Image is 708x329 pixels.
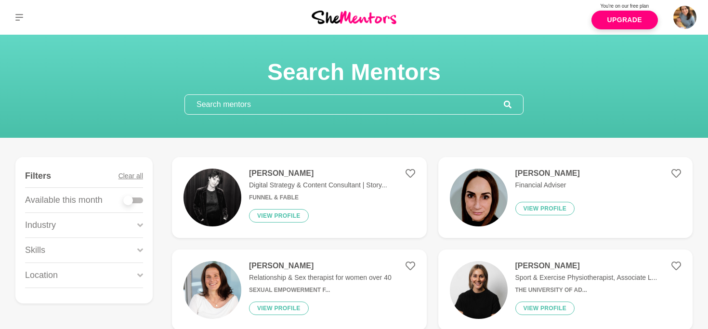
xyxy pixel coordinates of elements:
[249,287,392,294] h6: Sexual Empowerment f...
[25,194,103,207] p: Available this month
[515,261,657,271] h4: [PERSON_NAME]
[515,287,657,294] h6: The University of Ad...
[185,95,504,114] input: Search mentors
[172,157,427,238] a: [PERSON_NAME]Digital Strategy & Content Consultant | Story...Funnel & FableView profile
[515,302,575,315] button: View profile
[249,169,387,178] h4: [PERSON_NAME]
[118,165,143,187] button: Clear all
[249,302,309,315] button: View profile
[249,273,392,283] p: Relationship & Sex therapist for women over 40
[515,273,657,283] p: Sport & Exercise Physiotherapist, Associate L...
[450,261,508,319] img: 523c368aa158c4209afe732df04685bb05a795a5-1125x1128.jpg
[249,194,387,201] h6: Funnel & Fable
[249,180,387,190] p: Digital Strategy & Content Consultant | Story...
[25,269,58,282] p: Location
[25,244,45,257] p: Skills
[25,219,56,232] p: Industry
[184,58,524,87] h1: Search Mentors
[249,261,392,271] h4: [PERSON_NAME]
[312,11,396,24] img: She Mentors Logo
[591,2,658,10] p: You're on our free plan
[673,6,696,29] img: Ali Career
[591,11,658,29] a: Upgrade
[515,202,575,215] button: View profile
[184,169,241,226] img: 1044fa7e6122d2a8171cf257dcb819e56f039831-1170x656.jpg
[25,171,51,182] h4: Filters
[515,169,580,178] h4: [PERSON_NAME]
[438,157,693,238] a: [PERSON_NAME]Financial AdviserView profile
[249,209,309,223] button: View profile
[515,180,580,190] p: Financial Adviser
[184,261,241,319] img: d6e4e6fb47c6b0833f5b2b80120bcf2f287bc3aa-2570x2447.jpg
[450,169,508,226] img: 2462cd17f0db61ae0eaf7f297afa55aeb6b07152-1255x1348.jpg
